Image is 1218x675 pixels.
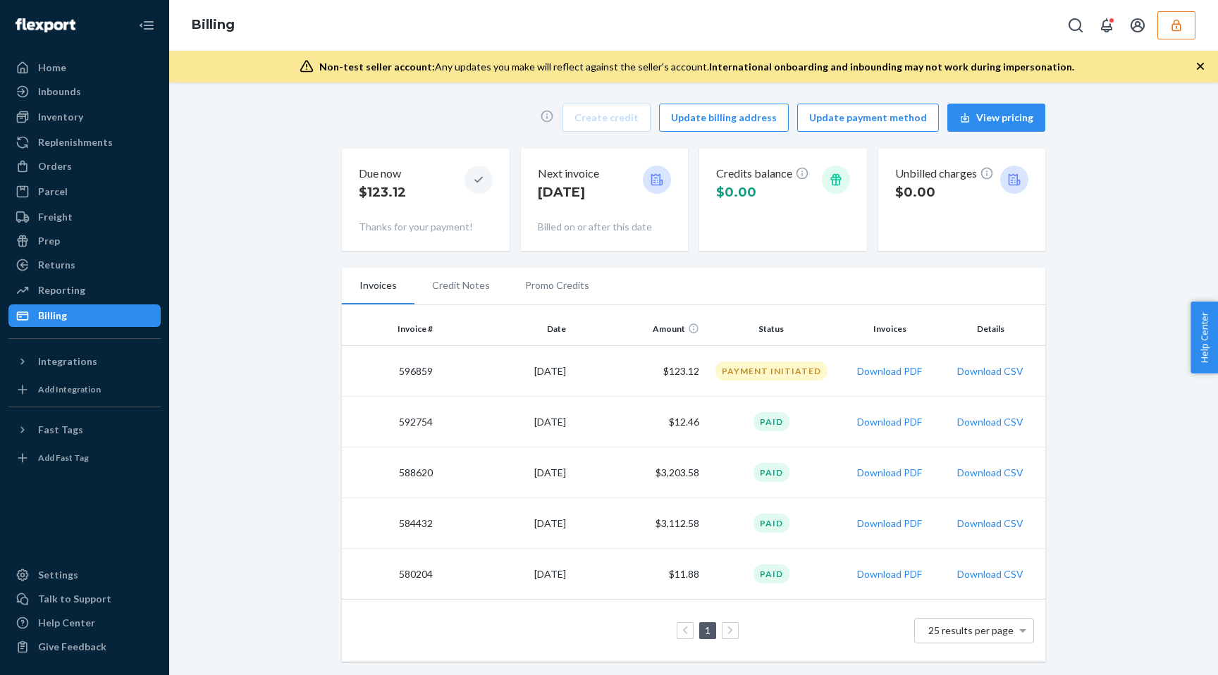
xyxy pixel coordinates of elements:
[342,498,438,549] td: 584432
[1126,633,1204,668] iframe: Opens a widget where you can chat to one of our agents
[8,279,161,302] a: Reporting
[857,466,922,480] button: Download PDF
[957,567,1023,581] button: Download CSV
[342,447,438,498] td: 588620
[797,104,939,132] button: Update payment method
[572,346,705,397] td: $123.12
[342,312,438,346] th: Invoice #
[753,514,789,533] div: Paid
[705,312,838,346] th: Status
[857,415,922,429] button: Download PDF
[702,624,713,636] a: Page 1 is your current page
[538,220,672,234] p: Billed on or after this date
[438,549,572,600] td: [DATE]
[753,463,789,482] div: Paid
[38,568,78,582] div: Settings
[753,412,789,431] div: Paid
[133,11,161,39] button: Close Navigation
[180,5,246,46] ol: breadcrumbs
[8,304,161,327] a: Billing
[1124,11,1152,39] button: Open account menu
[38,210,73,224] div: Freight
[38,616,95,630] div: Help Center
[342,397,438,447] td: 592754
[659,104,789,132] button: Update billing address
[342,268,414,304] li: Invoices
[38,110,83,124] div: Inventory
[716,166,809,182] p: Credits balance
[8,447,161,469] a: Add Fast Tag
[438,447,572,498] td: [DATE]
[928,624,1014,636] span: 25 results per page
[438,498,572,549] td: [DATE]
[709,61,1074,73] span: International onboarding and inbounding may not work during impersonation.
[16,18,75,32] img: Flexport logo
[753,564,789,583] div: Paid
[947,104,1045,132] button: View pricing
[38,185,68,199] div: Parcel
[38,354,97,369] div: Integrations
[8,350,161,373] button: Integrations
[38,135,113,149] div: Replenishments
[438,346,572,397] td: [DATE]
[957,415,1023,429] button: Download CSV
[38,159,72,173] div: Orders
[8,56,161,79] a: Home
[957,466,1023,480] button: Download CSV
[38,61,66,75] div: Home
[895,166,994,182] p: Unbilled charges
[359,166,406,182] p: Due now
[8,131,161,154] a: Replenishments
[857,516,922,531] button: Download PDF
[508,268,607,303] li: Promo Credits
[8,636,161,658] button: Give Feedback
[942,312,1045,346] th: Details
[1191,302,1218,373] button: Help Center
[38,258,75,272] div: Returns
[857,567,922,581] button: Download PDF
[38,85,81,99] div: Inbounds
[359,183,406,202] p: $123.12
[8,254,161,276] a: Returns
[8,180,161,203] a: Parcel
[562,104,651,132] button: Create credit
[857,364,922,378] button: Download PDF
[8,419,161,441] button: Fast Tags
[342,346,438,397] td: 596859
[342,549,438,600] td: 580204
[8,206,161,228] a: Freight
[192,17,235,32] a: Billing
[538,183,599,202] p: [DATE]
[8,155,161,178] a: Orders
[319,61,435,73] span: Non-test seller account:
[8,588,161,610] button: Talk to Support
[8,80,161,103] a: Inbounds
[838,312,942,346] th: Invoices
[38,640,106,654] div: Give Feedback
[538,166,599,182] p: Next invoice
[895,183,994,202] p: $0.00
[715,361,828,380] div: Payment Initiated
[414,268,508,303] li: Credit Notes
[572,498,705,549] td: $3,112.58
[572,312,705,346] th: Amount
[572,397,705,447] td: $12.46
[438,312,572,346] th: Date
[8,378,161,401] a: Add Integration
[38,423,83,437] div: Fast Tags
[1093,11,1121,39] button: Open notifications
[716,185,756,200] span: $0.00
[8,564,161,586] a: Settings
[8,612,161,634] a: Help Center
[957,516,1023,531] button: Download CSV
[38,309,67,323] div: Billing
[957,364,1023,378] button: Download CSV
[438,397,572,447] td: [DATE]
[38,383,101,395] div: Add Integration
[38,283,85,297] div: Reporting
[1062,11,1090,39] button: Open Search Box
[8,106,161,128] a: Inventory
[572,549,705,600] td: $11.88
[8,230,161,252] a: Prep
